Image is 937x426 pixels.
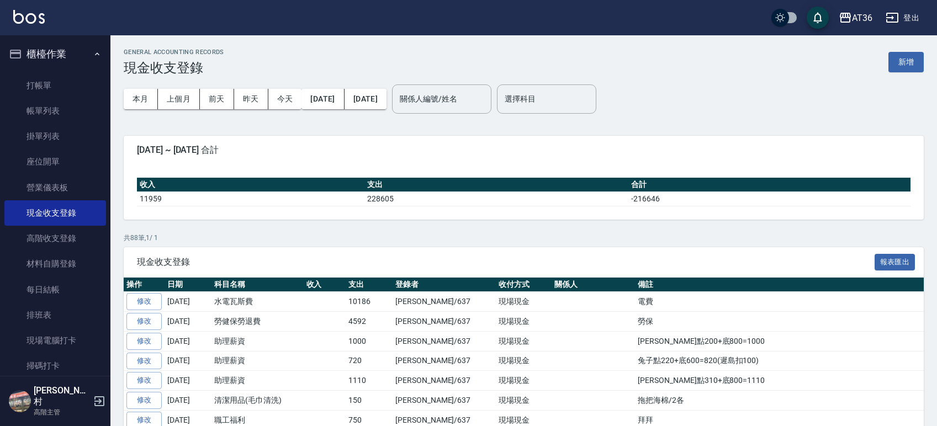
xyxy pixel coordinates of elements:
[124,278,165,292] th: 操作
[881,8,924,28] button: 登出
[393,312,496,332] td: [PERSON_NAME]/637
[346,312,393,332] td: 4592
[4,175,106,200] a: 營業儀表板
[126,392,162,409] a: 修改
[875,256,915,267] a: 報表匯出
[393,292,496,312] td: [PERSON_NAME]/637
[393,351,496,371] td: [PERSON_NAME]/637
[552,278,635,292] th: 關係人
[4,353,106,379] a: 掃碼打卡
[364,178,628,192] th: 支出
[635,351,924,371] td: 兔子點220+底600=820(遲島扣100)
[211,371,304,391] td: 助理薪資
[165,391,211,411] td: [DATE]
[496,371,552,391] td: 現場現金
[4,302,106,328] a: 排班表
[304,278,346,292] th: 收入
[301,89,344,109] button: [DATE]
[137,191,364,206] td: 11959
[137,145,910,156] span: [DATE] ~ [DATE] 合計
[875,254,915,271] button: 報表匯出
[4,124,106,149] a: 掛單列表
[126,333,162,350] a: 修改
[346,371,393,391] td: 1110
[635,331,924,351] td: [PERSON_NAME]點200+底800=1000
[4,328,106,353] a: 現場電腦打卡
[165,351,211,371] td: [DATE]
[496,292,552,312] td: 現場現金
[496,351,552,371] td: 現場現金
[393,391,496,411] td: [PERSON_NAME]/637
[834,7,877,29] button: AT36
[346,351,393,371] td: 720
[211,391,304,411] td: 清潔用品(毛巾清洗)
[9,390,31,412] img: Person
[4,251,106,276] a: 材料自購登錄
[4,200,106,226] a: 現金收支登錄
[635,391,924,411] td: 拖把海棉/2各
[346,391,393,411] td: 150
[807,7,829,29] button: save
[234,89,268,109] button: 昨天
[165,312,211,332] td: [DATE]
[165,371,211,391] td: [DATE]
[628,191,910,206] td: -216646
[852,11,872,25] div: AT36
[393,278,496,292] th: 登錄者
[635,292,924,312] td: 電費
[211,331,304,351] td: 助理薪資
[124,233,924,243] p: 共 88 筆, 1 / 1
[211,312,304,332] td: 勞健保勞退費
[137,257,875,268] span: 現金收支登錄
[4,277,106,302] a: 每日結帳
[211,351,304,371] td: 助理薪資
[628,178,910,192] th: 合計
[165,331,211,351] td: [DATE]
[4,98,106,124] a: 帳單列表
[124,89,158,109] button: 本月
[124,49,224,56] h2: GENERAL ACCOUNTING RECORDS
[496,391,552,411] td: 現場現金
[888,52,924,72] button: 新增
[393,331,496,351] td: [PERSON_NAME]/637
[496,331,552,351] td: 現場現金
[158,89,200,109] button: 上個月
[496,312,552,332] td: 現場現金
[126,353,162,370] a: 修改
[126,372,162,389] a: 修改
[137,178,364,192] th: 收入
[888,56,924,67] a: 新增
[364,191,628,206] td: 228605
[126,293,162,310] a: 修改
[635,371,924,391] td: [PERSON_NAME]點310+底800=1110
[496,278,552,292] th: 收付方式
[34,385,90,407] h5: [PERSON_NAME]村
[393,371,496,391] td: [PERSON_NAME]/637
[124,60,224,76] h3: 現金收支登錄
[268,89,302,109] button: 今天
[165,292,211,312] td: [DATE]
[4,149,106,174] a: 座位開單
[165,278,211,292] th: 日期
[211,278,304,292] th: 科目名稱
[345,89,387,109] button: [DATE]
[346,278,393,292] th: 支出
[4,40,106,68] button: 櫃檯作業
[346,331,393,351] td: 1000
[126,313,162,330] a: 修改
[34,407,90,417] p: 高階主管
[635,312,924,332] td: 勞保
[211,292,304,312] td: 水電瓦斯費
[635,278,924,292] th: 備註
[13,10,45,24] img: Logo
[346,292,393,312] td: 10186
[4,226,106,251] a: 高階收支登錄
[4,73,106,98] a: 打帳單
[200,89,234,109] button: 前天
